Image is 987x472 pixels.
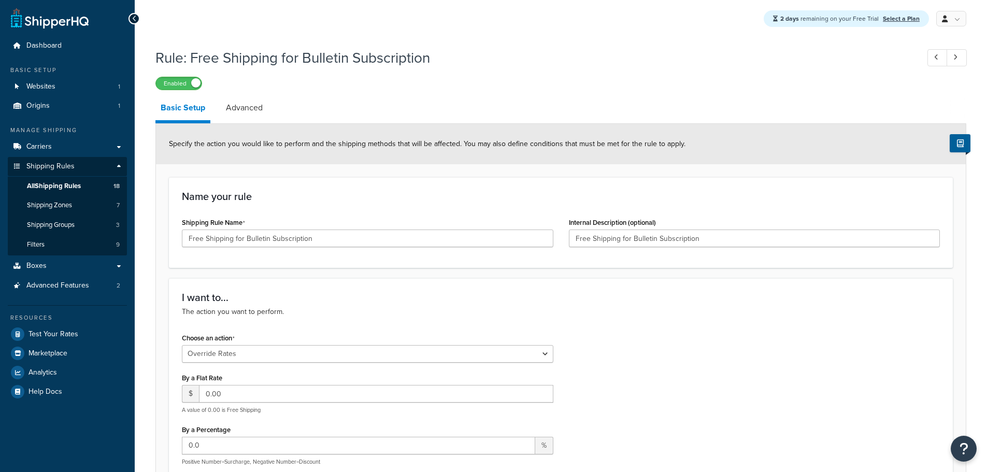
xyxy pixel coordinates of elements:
[8,325,127,344] a: Test Your Rates
[117,281,120,290] span: 2
[8,276,127,295] a: Advanced Features2
[221,95,268,120] a: Advanced
[8,96,127,116] li: Origins
[113,182,120,191] span: 18
[155,48,908,68] h1: Rule: Free Shipping for Bulletin Subscription
[26,82,55,91] span: Websites
[28,349,67,358] span: Marketplace
[951,436,977,462] button: Open Resource Center
[26,142,52,151] span: Carriers
[27,221,75,230] span: Shipping Groups
[8,235,127,254] a: Filters9
[950,134,970,152] button: Show Help Docs
[28,368,57,377] span: Analytics
[182,191,940,202] h3: Name your rule
[8,216,127,235] a: Shipping Groups3
[8,276,127,295] li: Advanced Features
[182,334,235,342] label: Choose an action
[182,306,940,318] p: The action you want to perform.
[8,235,127,254] li: Filters
[116,221,120,230] span: 3
[535,437,553,454] span: %
[927,49,948,66] a: Previous Record
[26,102,50,110] span: Origins
[182,458,553,466] p: Positive Number=Surcharge, Negative Number=Discount
[26,281,89,290] span: Advanced Features
[182,406,553,414] p: A value of 0.00 is Free Shipping
[8,363,127,382] a: Analytics
[117,201,120,210] span: 7
[8,196,127,215] li: Shipping Zones
[947,49,967,66] a: Next Record
[27,201,72,210] span: Shipping Zones
[169,138,685,149] span: Specify the action you would like to perform and the shipping methods that will be affected. You ...
[155,95,210,123] a: Basic Setup
[8,137,127,156] a: Carriers
[26,41,62,50] span: Dashboard
[26,162,75,171] span: Shipping Rules
[118,82,120,91] span: 1
[8,36,127,55] a: Dashboard
[182,426,231,434] label: By a Percentage
[8,157,127,255] li: Shipping Rules
[8,96,127,116] a: Origins1
[780,14,799,23] strong: 2 days
[182,374,222,382] label: By a Flat Rate
[8,256,127,276] a: Boxes
[8,157,127,176] a: Shipping Rules
[28,330,78,339] span: Test Your Rates
[883,14,920,23] a: Select a Plan
[27,182,81,191] span: All Shipping Rules
[8,344,127,363] a: Marketplace
[8,177,127,196] a: AllShipping Rules18
[8,66,127,75] div: Basic Setup
[8,382,127,401] a: Help Docs
[28,388,62,396] span: Help Docs
[156,77,202,90] label: Enabled
[569,219,656,226] label: Internal Description (optional)
[27,240,45,249] span: Filters
[8,77,127,96] li: Websites
[26,262,47,270] span: Boxes
[8,216,127,235] li: Shipping Groups
[116,240,120,249] span: 9
[8,126,127,135] div: Manage Shipping
[8,77,127,96] a: Websites1
[118,102,120,110] span: 1
[8,313,127,322] div: Resources
[780,14,880,23] span: remaining on your Free Trial
[182,292,940,303] h3: I want to...
[182,385,199,403] span: $
[182,219,245,227] label: Shipping Rule Name
[8,196,127,215] a: Shipping Zones7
